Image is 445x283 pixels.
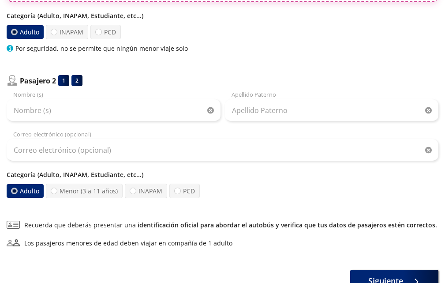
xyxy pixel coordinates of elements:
[90,25,121,39] label: PCD
[7,139,438,161] input: Correo electrónico (opcional)
[394,232,436,274] iframe: Messagebird Livechat Widget
[24,238,232,248] div: Los pasajeros menores de edad deben viajar en compañía de 1 adulto
[125,184,167,198] label: INAPAM
[46,184,123,198] label: Menor (3 a 11 años)
[46,25,88,39] label: INAPAM
[7,11,438,20] p: Categoría (Adulto, INAPAM, Estudiante, etc...)
[24,220,437,230] span: Recuerda que deberás presentar una
[7,99,221,121] input: Nombre (s)
[7,184,44,198] label: Adulto
[15,44,188,53] p: Por seguridad, no se permite que ningún menor viaje solo
[71,75,82,86] div: 2
[169,184,200,198] label: PCD
[7,170,438,179] p: Categoría (Adulto, INAPAM, Estudiante, etc...)
[20,75,56,86] p: Pasajero 2
[225,99,439,121] input: Apellido Paterno
[58,75,69,86] div: 1
[7,25,44,39] label: Adulto
[138,221,437,229] a: identificación oficial para abordar el autobús y verifica que tus datos de pasajeros estén correc...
